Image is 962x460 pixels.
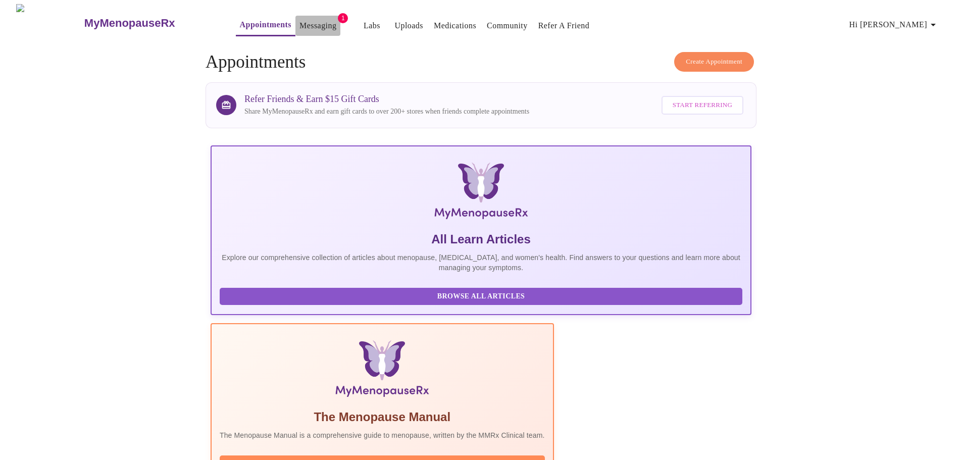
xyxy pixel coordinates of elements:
[244,94,529,105] h3: Refer Friends & Earn $15 Gift Cards
[220,291,745,300] a: Browse All Articles
[430,16,480,36] button: Medications
[244,107,529,117] p: Share MyMenopauseRx and earn gift cards to over 200+ stores when friends complete appointments
[301,163,661,223] img: MyMenopauseRx Logo
[295,16,340,36] button: Messaging
[659,91,746,120] a: Start Referring
[299,19,336,33] a: Messaging
[84,17,175,30] h3: MyMenopauseRx
[686,56,742,68] span: Create Appointment
[674,52,754,72] button: Create Appointment
[220,288,742,305] button: Browse All Articles
[390,16,427,36] button: Uploads
[206,52,756,72] h4: Appointments
[394,19,423,33] a: Uploads
[220,231,742,247] h5: All Learn Articles
[220,430,545,440] p: The Menopause Manual is a comprehensive guide to menopause, written by the MMRx Clinical team.
[83,6,215,41] a: MyMenopauseRx
[483,16,532,36] button: Community
[487,19,528,33] a: Community
[538,19,590,33] a: Refer a Friend
[230,290,732,303] span: Browse All Articles
[673,99,732,111] span: Start Referring
[240,18,291,32] a: Appointments
[271,340,493,401] img: Menopause Manual
[534,16,594,36] button: Refer a Friend
[662,96,743,115] button: Start Referring
[220,409,545,425] h5: The Menopause Manual
[364,19,380,33] a: Labs
[849,18,939,32] span: Hi [PERSON_NAME]
[356,16,388,36] button: Labs
[338,13,348,23] span: 1
[236,15,295,36] button: Appointments
[16,4,83,42] img: MyMenopauseRx Logo
[845,15,943,35] button: Hi [PERSON_NAME]
[220,252,742,273] p: Explore our comprehensive collection of articles about menopause, [MEDICAL_DATA], and women's hea...
[434,19,476,33] a: Medications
